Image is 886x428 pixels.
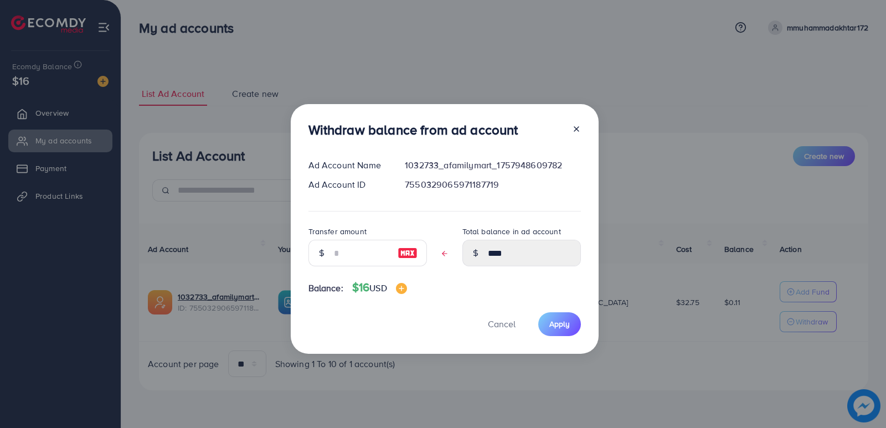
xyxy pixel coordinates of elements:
label: Transfer amount [308,226,367,237]
div: 1032733_afamilymart_1757948609782 [396,159,589,172]
button: Apply [538,312,581,336]
div: Ad Account ID [300,178,396,191]
div: 7550329065971187719 [396,178,589,191]
span: Cancel [488,318,516,330]
span: Balance: [308,282,343,295]
button: Cancel [474,312,529,336]
h4: $16 [352,281,407,295]
h3: Withdraw balance from ad account [308,122,518,138]
label: Total balance in ad account [462,226,561,237]
span: USD [369,282,387,294]
span: Apply [549,318,570,329]
img: image [396,283,407,294]
img: image [398,246,418,260]
div: Ad Account Name [300,159,396,172]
